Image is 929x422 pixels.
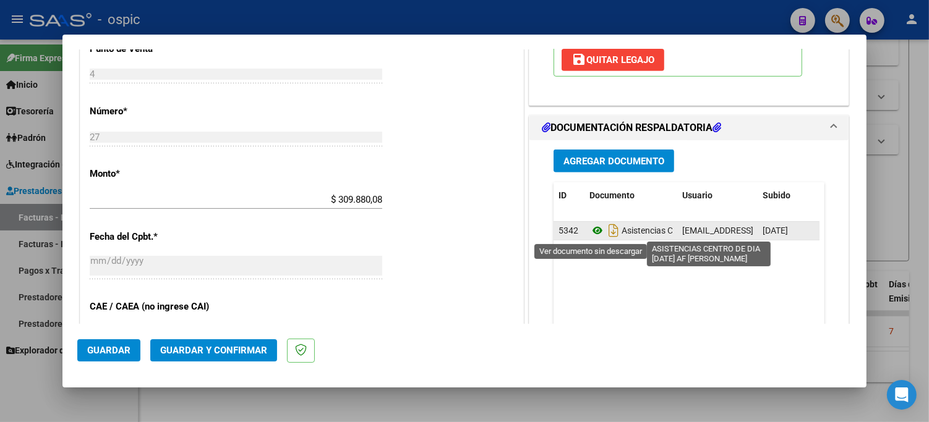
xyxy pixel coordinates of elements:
button: Guardar [77,339,140,361]
span: Documento [589,190,635,200]
datatable-header-cell: ID [554,182,584,209]
span: Usuario [682,190,713,200]
span: Quitar Legajo [572,54,654,65]
p: Número [90,104,217,119]
datatable-header-cell: Usuario [677,182,758,209]
span: Guardar [87,345,131,356]
span: 5342 [559,226,578,235]
datatable-header-cell: Subido [758,182,820,209]
span: Guardar y Confirmar [160,345,267,356]
button: Guardar y Confirmar [150,339,277,361]
div: Open Intercom Messenger [887,380,917,410]
span: ID [559,190,567,200]
h1: DOCUMENTACIÓN RESPALDATORIA [542,120,721,135]
button: Agregar Documento [554,150,674,172]
datatable-header-cell: Documento [584,182,677,209]
span: Subido [763,190,790,200]
div: DOCUMENTACIÓN RESPALDATORIA [529,140,849,397]
mat-icon: save [572,52,586,67]
button: Quitar Legajo [562,49,664,71]
p: Fecha del Cpbt. [90,230,217,244]
span: Agregar Documento [563,156,664,167]
i: Descargar documento [606,221,622,240]
p: CAE / CAEA (no ingrese CAI) [90,300,217,314]
p: Monto [90,167,217,181]
mat-expansion-panel-header: DOCUMENTACIÓN RESPALDATORIA [529,116,849,140]
span: Asistencias Centro De Dia [DATE] Af [PERSON_NAME] [589,226,825,235]
span: [DATE] [763,226,788,235]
